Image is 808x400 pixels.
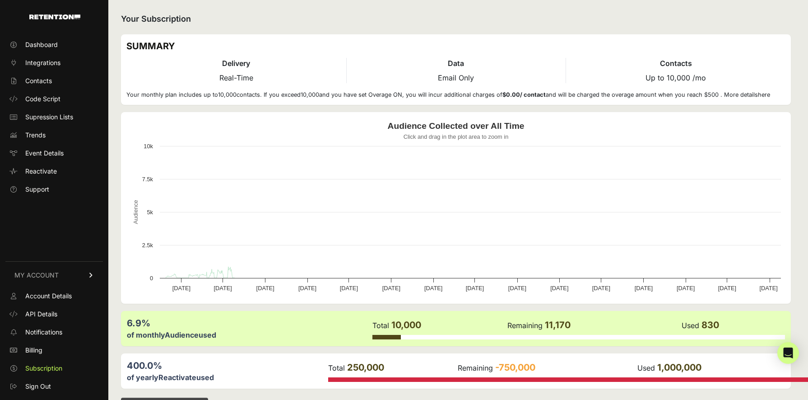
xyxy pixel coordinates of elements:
a: Notifications [5,325,103,339]
div: of yearly used [127,372,327,383]
span: MY ACCOUNT [14,271,59,280]
span: Support [25,185,49,194]
text: Click and drag in the plot area to zoom in [404,133,509,140]
span: Contacts [25,76,52,85]
a: Trends [5,128,103,142]
div: 400.0% [127,359,327,372]
label: Remaining [458,363,493,372]
span: Subscription [25,364,62,373]
span: Event Details [25,149,64,158]
text: [DATE] [340,285,358,292]
text: [DATE] [508,285,526,292]
span: 10,000 [301,91,319,98]
text: 10k [144,143,153,150]
text: [DATE] [466,285,484,292]
a: API Details [5,307,103,321]
span: 10,000 [218,91,237,98]
span: $0.00 [502,91,520,98]
text: [DATE] [635,285,653,292]
label: Reactivate [158,373,196,382]
span: Dashboard [25,40,58,49]
h4: Delivery [126,58,346,69]
text: [DATE] [424,285,442,292]
small: Your monthly plan includes up to contacts. If you exceed and you have set Overage ON, you will in... [126,91,770,98]
svg: Audience Collected over All Time [126,118,785,298]
strong: / contact [502,91,546,98]
span: Up to 10,000 /mo [645,73,706,82]
text: 7.5k [142,176,153,183]
text: [DATE] [214,285,232,292]
label: Used [637,363,655,372]
a: Event Details [5,146,103,160]
text: [DATE] [718,285,736,292]
label: Remaining [507,321,543,330]
a: Billing [5,343,103,358]
text: [DATE] [298,285,316,292]
label: Total [328,363,345,372]
label: Audience [165,330,199,339]
div: Open Intercom Messenger [777,342,799,364]
span: Sign Out [25,382,51,391]
a: Account Details [5,289,103,303]
span: Notifications [25,328,62,337]
span: Integrations [25,58,60,67]
label: Total [372,321,389,330]
span: Billing [25,346,42,355]
span: 11,170 [545,320,571,330]
a: Subscription [5,361,103,376]
text: [DATE] [677,285,695,292]
span: Real-Time [219,73,253,82]
span: 830 [701,320,719,330]
text: [DATE] [382,285,400,292]
span: 10,000 [391,320,421,330]
span: Trends [25,131,46,140]
text: [DATE] [172,285,190,292]
span: Reactivate [25,167,57,176]
a: Contacts [5,74,103,88]
text: 2.5k [142,242,153,249]
text: [DATE] [759,285,777,292]
a: Dashboard [5,38,103,52]
text: 5k [147,209,153,216]
span: Email Only [438,73,474,82]
h3: SUMMARY [126,40,785,52]
span: API Details [25,310,57,319]
h4: Contacts [566,58,785,69]
a: MY ACCOUNT [5,261,103,289]
text: [DATE] [550,285,568,292]
span: 1,000,000 [657,362,701,373]
text: [DATE] [256,285,274,292]
text: 0 [150,275,153,282]
div: 6.9% [127,317,371,329]
span: Code Script [25,94,60,104]
a: Reactivate [5,164,103,179]
text: [DATE] [592,285,610,292]
span: 250,000 [347,362,384,373]
span: -750,000 [495,362,535,373]
a: Code Script [5,92,103,106]
div: of monthly used [127,329,371,340]
img: Retention.com [29,14,80,19]
a: Supression Lists [5,110,103,124]
span: Account Details [25,292,72,301]
h2: Your Subscription [121,13,791,25]
a: Integrations [5,56,103,70]
a: Support [5,182,103,197]
span: Supression Lists [25,113,73,122]
h4: Data [347,58,566,69]
label: Used [682,321,699,330]
a: here [758,91,770,98]
text: Audience [132,200,139,224]
text: Audience Collected over All Time [388,121,525,131]
a: Sign Out [5,379,103,394]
